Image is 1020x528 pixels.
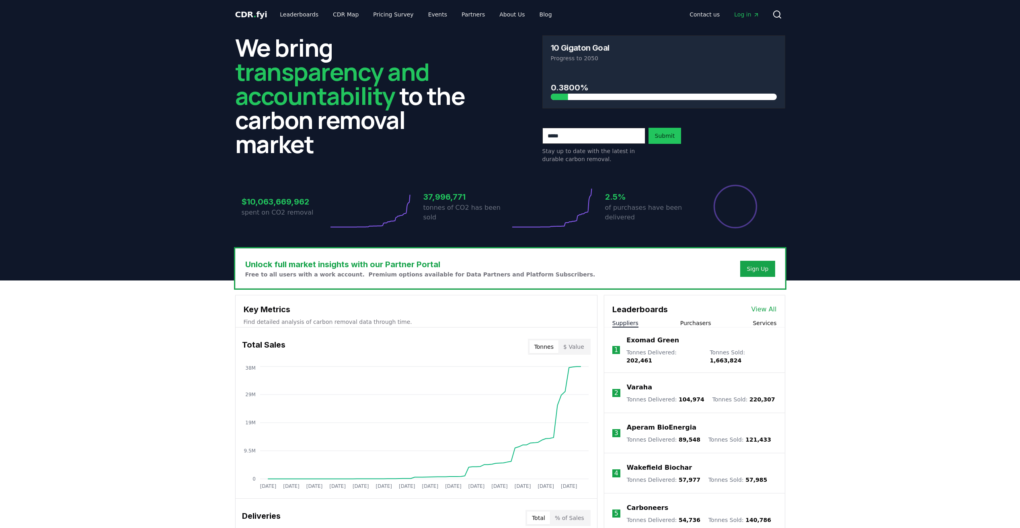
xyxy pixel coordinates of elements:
a: Sign Up [747,265,768,273]
nav: Main [273,7,558,22]
span: 220,307 [749,396,775,403]
button: Sign Up [740,261,775,277]
h3: Deliveries [242,510,281,526]
p: Tonnes Delivered : [627,395,704,403]
nav: Main [683,7,766,22]
tspan: [DATE] [283,483,300,489]
h3: Unlock full market insights with our Partner Portal [245,258,595,270]
button: $ Value [558,340,589,353]
p: Tonnes Sold : [710,348,776,364]
p: tonnes of CO2 has been sold [423,203,510,222]
tspan: [DATE] [515,483,531,489]
a: Log in [728,7,766,22]
button: % of Sales [550,512,589,524]
a: Leaderboards [273,7,325,22]
tspan: 0 [252,476,256,482]
a: Events [422,7,454,22]
a: Exomad Green [626,336,679,345]
p: Tonnes Sold : [708,516,771,524]
a: Blog [533,7,558,22]
h2: We bring to the carbon removal market [235,35,478,156]
tspan: [DATE] [399,483,415,489]
p: Tonnes Sold : [708,476,767,484]
p: 1 [614,345,618,355]
tspan: [DATE] [491,483,508,489]
h3: 10 Gigaton Goal [551,44,610,52]
h3: Leaderboards [612,303,668,315]
span: 140,786 [745,517,771,523]
p: Tonnes Sold : [708,436,771,444]
p: Find detailed analysis of carbon removal data through time. [244,318,589,326]
p: 2 [614,388,618,398]
a: Wakefield Biochar [627,463,692,473]
tspan: [DATE] [306,483,322,489]
span: 89,548 [679,436,700,443]
p: Tonnes Delivered : [627,516,700,524]
tspan: [DATE] [260,483,276,489]
tspan: [DATE] [422,483,438,489]
tspan: 9.5M [244,448,255,454]
a: CDR.fyi [235,9,267,20]
h3: 2.5% [605,191,692,203]
p: Tonnes Delivered : [627,476,700,484]
tspan: 19M [245,420,256,426]
p: Tonnes Sold : [712,395,775,403]
span: 1,663,824 [710,357,741,364]
span: . [253,10,256,19]
tspan: [DATE] [538,483,554,489]
p: of purchases have been delivered [605,203,692,222]
span: 54,736 [679,517,700,523]
div: Percentage of sales delivered [713,184,758,229]
span: 104,974 [679,396,704,403]
button: Suppliers [612,319,638,327]
tspan: [DATE] [353,483,369,489]
a: Contact us [683,7,726,22]
h3: Total Sales [242,339,285,355]
span: 57,977 [679,477,700,483]
h3: $10,063,669,962 [242,196,328,208]
a: Pricing Survey [367,7,420,22]
tspan: [DATE] [561,483,577,489]
span: 121,433 [745,436,771,443]
span: 57,985 [745,477,767,483]
button: Services [753,319,776,327]
h3: Key Metrics [244,303,589,315]
button: Submit [649,128,681,144]
a: Varaha [627,383,652,392]
p: Free to all users with a work account. Premium options available for Data Partners and Platform S... [245,270,595,278]
h3: 37,996,771 [423,191,510,203]
p: 5 [614,509,618,518]
a: Aperam BioEnergia [627,423,696,432]
a: About Us [493,7,531,22]
button: Tonnes [529,340,558,353]
tspan: [DATE] [468,483,484,489]
p: 3 [614,428,618,438]
p: 4 [614,469,618,478]
button: Total [527,512,550,524]
p: Progress to 2050 [551,54,777,62]
span: CDR fyi [235,10,267,19]
p: Tonnes Delivered : [627,436,700,444]
span: Log in [734,10,759,18]
button: Purchasers [680,319,711,327]
p: spent on CO2 removal [242,208,328,217]
tspan: [DATE] [445,483,462,489]
tspan: 38M [245,365,256,371]
a: Carboneers [627,503,668,513]
span: transparency and accountability [235,55,429,112]
a: Partners [455,7,491,22]
tspan: [DATE] [329,483,346,489]
span: 202,461 [626,357,652,364]
tspan: [DATE] [376,483,392,489]
p: Stay up to date with the latest in durable carbon removal. [542,147,645,163]
a: View All [751,305,777,314]
p: Tonnes Delivered : [626,348,702,364]
h3: 0.3800% [551,82,777,94]
a: CDR Map [326,7,365,22]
